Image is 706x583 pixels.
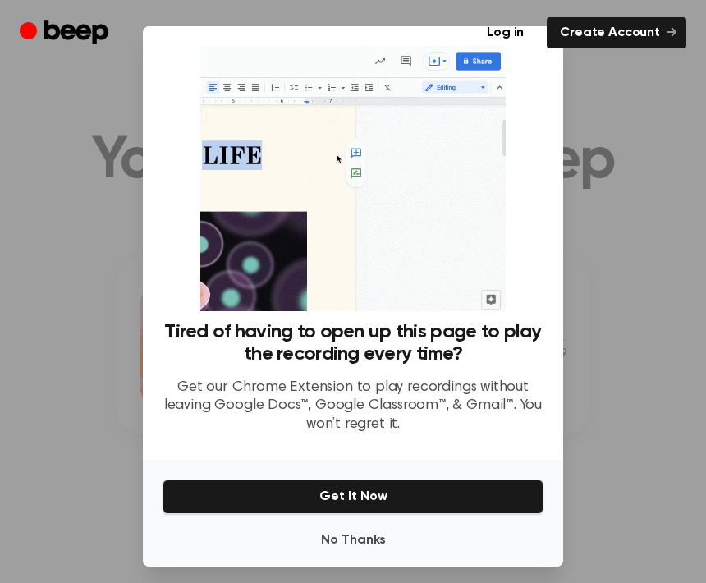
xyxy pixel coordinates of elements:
img: Beep extension in action [200,46,505,311]
a: Create Account [547,17,686,48]
p: Get our Chrome Extension to play recordings without leaving Google Docs™, Google Classroom™, & Gm... [163,379,543,434]
h3: Tired of having to open up this page to play the recording every time? [163,321,543,365]
button: No Thanks [163,524,543,557]
button: Get It Now [163,480,543,514]
a: Beep [20,17,112,49]
a: Log in [474,17,537,48]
